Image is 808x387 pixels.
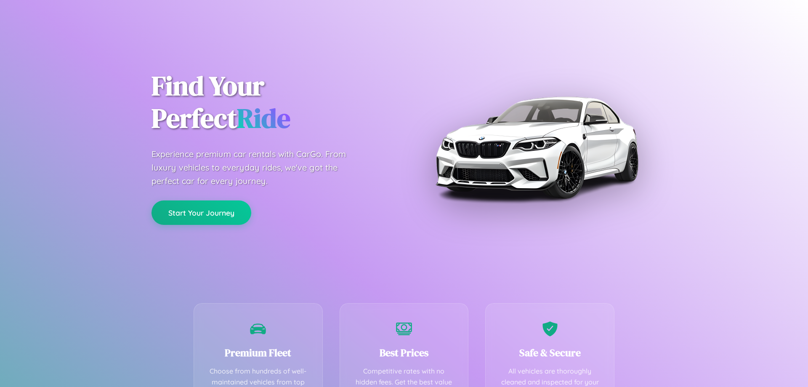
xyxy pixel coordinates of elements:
[237,100,290,136] span: Ride
[151,200,251,225] button: Start Your Journey
[207,346,310,360] h3: Premium Fleet
[151,147,362,188] p: Experience premium car rentals with CarGo. From luxury vehicles to everyday rides, we've got the ...
[431,42,642,253] img: Premium BMW car rental vehicle
[151,70,391,135] h1: Find Your Perfect
[353,346,456,360] h3: Best Prices
[498,346,601,360] h3: Safe & Secure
